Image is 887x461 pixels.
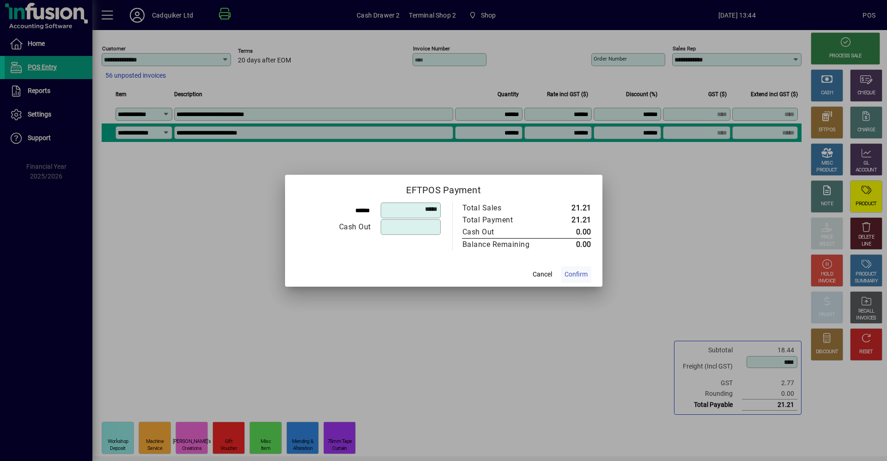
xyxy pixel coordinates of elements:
span: Confirm [565,270,588,279]
div: Cash Out [297,221,371,233]
td: Total Sales [462,202,549,214]
div: Cash Out [462,227,540,238]
td: 0.00 [549,226,591,239]
td: 0.00 [549,238,591,251]
button: Cancel [528,266,557,283]
td: 21.21 [549,214,591,226]
div: Balance Remaining [462,239,540,250]
h2: EFTPOS Payment [285,175,602,202]
span: Cancel [533,270,552,279]
button: Confirm [561,266,591,283]
td: 21.21 [549,202,591,214]
td: Total Payment [462,214,549,226]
